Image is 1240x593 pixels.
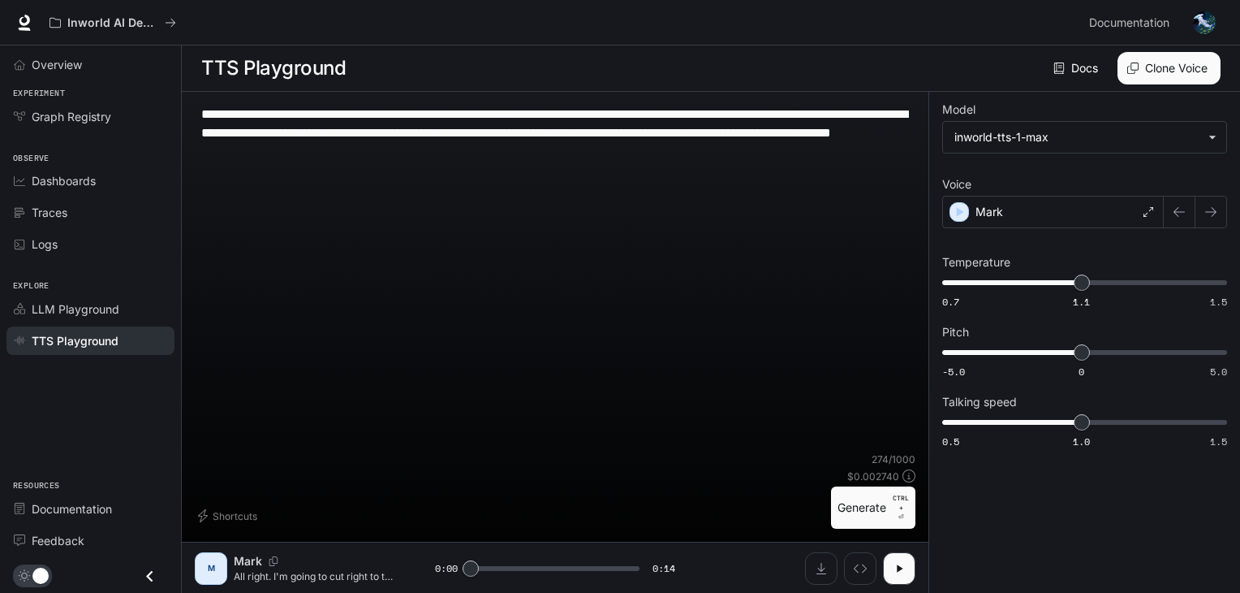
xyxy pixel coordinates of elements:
p: Voice [942,179,971,190]
img: User avatar [1193,11,1216,34]
span: Feedback [32,532,84,549]
a: Dashboards [6,167,174,195]
span: 0.5 [942,435,959,448]
span: -5.0 [942,365,965,379]
p: Mark [234,553,262,569]
a: Logs [6,230,174,258]
span: Dark mode toggle [32,566,49,584]
button: Copy Voice ID [262,556,285,566]
span: 1.0 [1073,435,1090,448]
span: 0:14 [652,561,675,577]
a: Overview [6,50,174,79]
p: 274 / 1000 [872,452,915,466]
span: 0.7 [942,295,959,309]
span: Documentation [1089,13,1169,33]
h1: TTS Playground [201,52,346,84]
div: M [198,556,224,582]
span: Traces [32,204,67,221]
span: Overview [32,56,82,73]
button: Download audio [805,552,837,585]
p: Talking speed [942,396,1017,408]
span: Documentation [32,500,112,517]
p: CTRL + [893,493,909,513]
a: Traces [6,198,174,227]
button: Inspect [844,552,876,585]
span: 0 [1079,365,1084,379]
button: Close drawer [131,560,168,593]
p: Mark [975,204,1003,220]
a: Documentation [1083,6,1182,39]
span: TTS Playground [32,332,118,349]
p: All right. I'm going to cut right to the chase. I would like it if you would subscribe i want to ... [234,569,396,583]
a: Docs [1050,52,1104,84]
span: 1.5 [1210,295,1227,309]
button: Shortcuts [195,503,264,529]
span: LLM Playground [32,301,119,318]
span: Dashboards [32,172,96,189]
div: inworld-tts-1-max [943,122,1226,153]
span: 1.1 [1073,295,1090,309]
p: Inworld AI Demos [67,16,158,30]
p: Model [942,104,975,115]
a: TTS Playground [6,327,174,355]
a: Graph Registry [6,102,174,131]
p: Pitch [942,327,969,338]
a: Documentation [6,495,174,523]
span: Logs [32,236,58,253]
a: LLM Playground [6,295,174,323]
p: $ 0.002740 [847,470,899,483]
button: GenerateCTRL +⏎ [831,487,915,529]
button: All workspaces [42,6,183,39]
p: Temperature [942,257,1010,268]
span: Graph Registry [32,108,111,125]
a: Feedback [6,526,174,555]
p: ⏎ [893,493,909,522]
button: Clone Voice [1117,52,1221,84]
div: inworld-tts-1-max [954,129,1200,145]
button: User avatar [1188,6,1221,39]
span: 1.5 [1210,435,1227,448]
span: 5.0 [1210,365,1227,379]
span: 0:00 [435,561,458,577]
